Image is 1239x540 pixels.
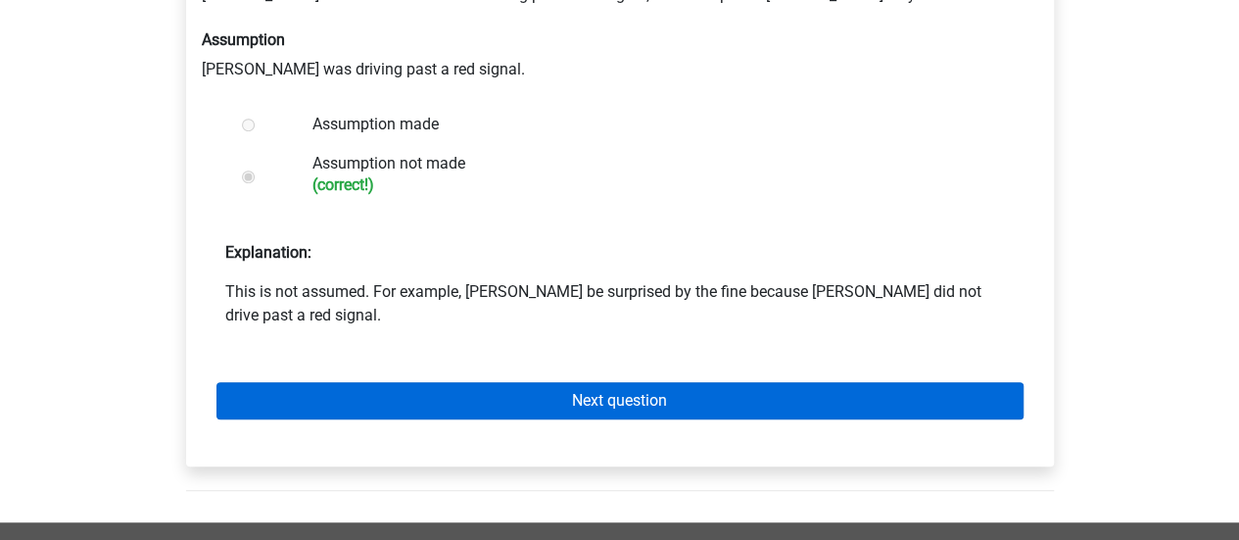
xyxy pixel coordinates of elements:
[225,280,1015,327] p: This is not assumed. For example, [PERSON_NAME] be surprised by the fine because [PERSON_NAME] di...
[216,382,1024,419] a: Next question
[202,30,1038,49] h6: Assumption
[312,175,990,194] h6: (correct!)
[312,152,990,194] label: Assumption not made
[225,243,311,262] strong: Explanation:
[312,113,990,136] label: Assumption made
